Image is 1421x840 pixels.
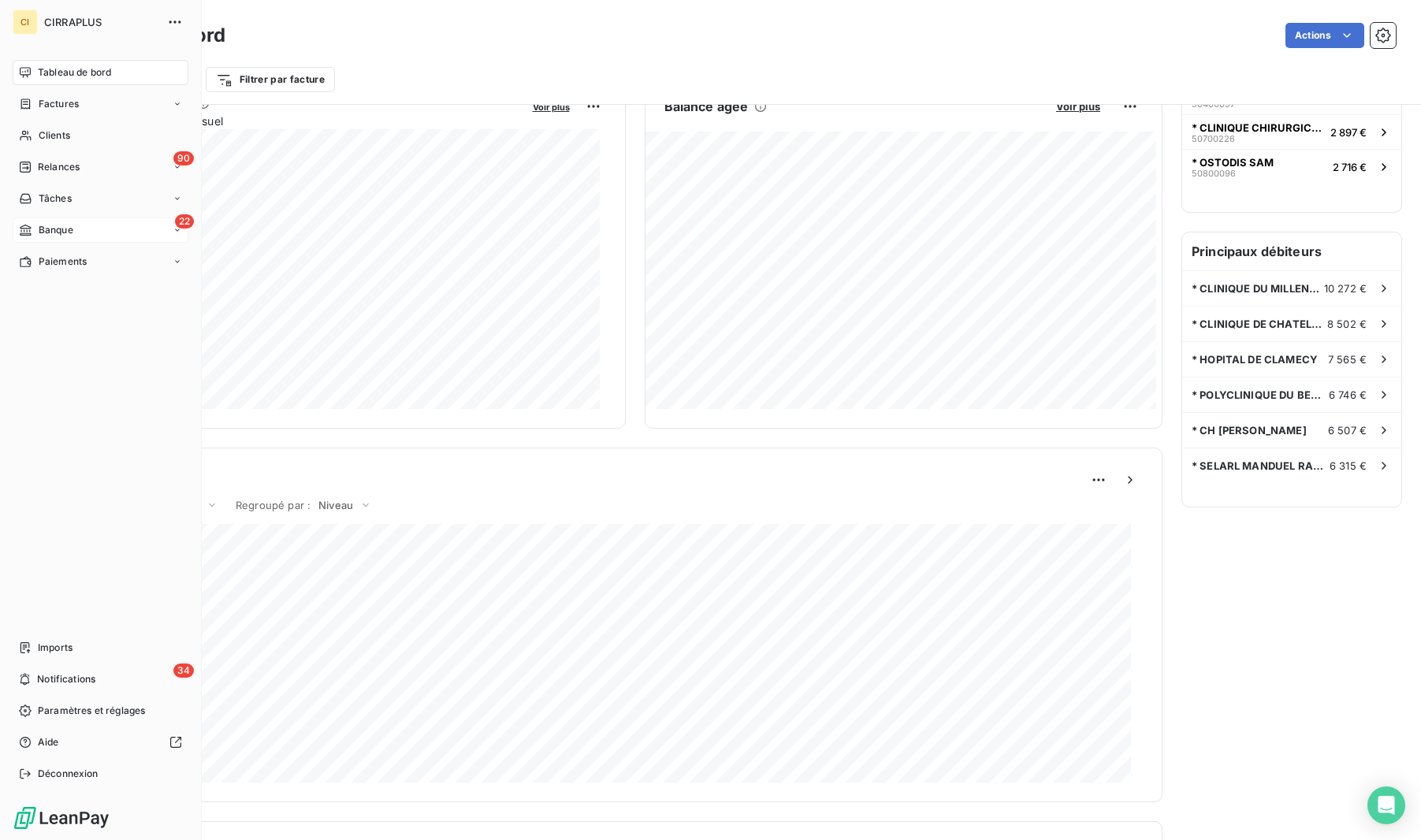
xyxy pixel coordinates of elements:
span: 6 507 € [1328,424,1367,437]
span: 50700226 [1192,134,1235,143]
span: Chiffre d'affaires mensuel [89,113,522,129]
span: 10 272 € [1324,282,1367,295]
span: 90 [173,151,194,165]
span: Clients [39,128,70,143]
button: * OSTODIS SAM508000962 716 € [1182,149,1401,184]
span: 6 746 € [1329,388,1367,401]
span: Relances [38,160,80,174]
button: Actions [1285,23,1364,48]
h6: Principaux débiteurs [1182,232,1401,270]
span: 8 502 € [1327,318,1367,330]
span: Factures [39,97,79,111]
a: Aide [13,730,188,755]
button: Filtrer par facture [206,67,335,92]
span: Paramètres et réglages [38,704,145,718]
h6: Balance âgée [664,97,749,116]
span: 2 716 € [1333,161,1367,173]
span: Notifications [37,672,95,686]
span: Voir plus [1056,100,1100,113]
span: * CLINIQUE DE CHATELLERAULT [1192,318,1327,330]
span: CIRRAPLUS [44,16,158,28]
button: * CLINIQUE CHIRURGICALE VIA DOMITIA507002262 897 € [1182,114,1401,149]
span: Voir plus [533,102,570,113]
span: 22 [175,214,194,229]
div: CI [13,9,38,35]
span: Imports [38,641,73,655]
span: Tâches [39,191,72,206]
span: Déconnexion [38,767,99,781]
span: Niveau [318,499,353,511]
span: * POLYCLINIQUE DU BEAUJOLAIS [1192,388,1329,401]
span: 34 [173,663,194,678]
button: Voir plus [528,99,575,113]
span: * OSTODIS SAM [1192,156,1274,169]
span: * SELARL MANDUEL RADIOLOGIE [1192,459,1330,472]
span: * CLINIQUE CHIRURGICALE VIA DOMITIA [1192,121,1324,134]
span: Banque [39,223,73,237]
span: 6 315 € [1330,459,1367,472]
span: Aide [38,735,59,749]
div: Open Intercom Messenger [1367,786,1405,824]
img: Logo LeanPay [13,805,110,831]
span: 7 565 € [1328,353,1367,366]
span: 50800096 [1192,169,1236,178]
span: Paiements [39,255,87,269]
span: * CH [PERSON_NAME] [1192,424,1307,437]
span: Regroupé par : [236,499,311,511]
span: 2 897 € [1330,126,1367,139]
button: Voir plus [1051,99,1105,113]
span: * CLINIQUE DU MILLENAIRE [1192,282,1324,295]
span: * HOPITAL DE CLAMECY [1192,353,1318,366]
span: Tableau de bord [38,65,111,80]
